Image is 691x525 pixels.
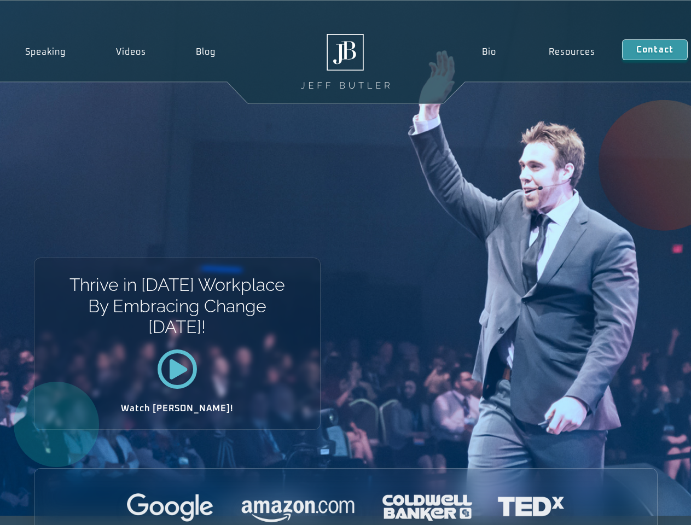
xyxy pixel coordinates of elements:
a: Bio [455,39,522,65]
a: Resources [522,39,622,65]
a: Blog [171,39,241,65]
a: Contact [622,39,688,60]
h1: Thrive in [DATE] Workplace By Embracing Change [DATE]! [68,275,286,337]
nav: Menu [455,39,622,65]
h2: Watch [PERSON_NAME]! [73,404,282,413]
span: Contact [636,45,673,54]
a: Videos [91,39,171,65]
